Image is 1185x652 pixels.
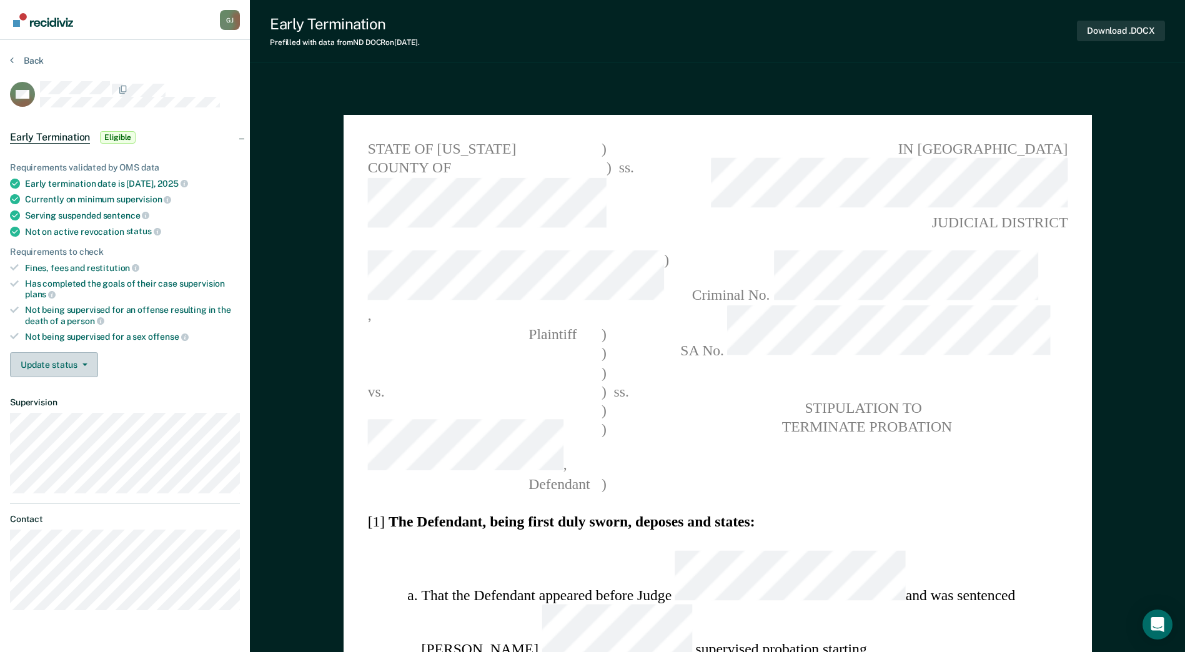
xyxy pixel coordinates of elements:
span: sentence [103,210,150,220]
dt: Contact [10,514,240,525]
span: 2025 [157,179,187,189]
span: ss. [612,159,641,232]
span: Plaintiff [367,325,577,342]
span: plans [25,289,56,299]
pre: STIPULATION TO TERMINATE PROBATION [663,397,1068,435]
div: G J [220,10,240,30]
img: Recidiviz [13,13,73,27]
span: Eligible [100,131,136,144]
button: Back [10,55,44,66]
div: Not being supervised for a sex [25,331,240,342]
div: Not on active revocation [25,226,240,237]
span: Early Termination [10,131,90,144]
strong: The Defendant, being first duly sworn, deposes and states: [389,514,755,530]
button: Profile dropdown button [220,10,240,30]
section: [1] [367,513,1068,532]
span: offense [148,332,189,342]
div: Currently on minimum [25,194,240,205]
span: ) [602,362,607,382]
span: person [67,316,104,326]
span: Criminal No. [663,251,1068,305]
span: COUNTY OF [367,159,606,232]
div: Not being supervised for an offense resulting in the death of a [25,305,240,326]
div: Serving suspended [25,210,240,221]
span: vs. [367,383,384,399]
span: IN [GEOGRAPHIC_DATA] [663,139,1068,159]
span: JUDICIAL DISTRICT [663,159,1068,232]
span: , [367,420,601,475]
span: ) [602,401,607,420]
div: Prefilled with data from ND DOCR on [DATE] . [270,38,420,47]
div: Early termination date is [DATE], [25,178,240,189]
div: Open Intercom Messenger [1143,610,1173,640]
span: ) [607,159,612,232]
button: Update status [10,352,98,377]
span: ) [602,382,607,401]
span: ) [602,343,607,363]
span: supervision [116,194,171,204]
div: Requirements validated by OMS data [10,162,240,173]
span: SA No. [663,305,1068,359]
div: Has completed the goals of their case supervision [25,279,240,300]
span: STATE OF [US_STATE] [367,139,601,159]
div: Fines, fees and [25,262,240,274]
span: ) [602,474,607,493]
span: ss. [606,382,635,401]
div: Early Termination [270,15,420,33]
span: restitution [87,263,139,273]
span: ) [602,139,607,159]
span: ) [602,420,607,475]
span: Defendant [367,475,590,491]
span: status [126,226,161,236]
span: ) [602,324,607,343]
dt: Supervision [10,397,240,408]
span: , [367,251,664,324]
div: Requirements to check [10,247,240,257]
button: Download .DOCX [1077,21,1165,41]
